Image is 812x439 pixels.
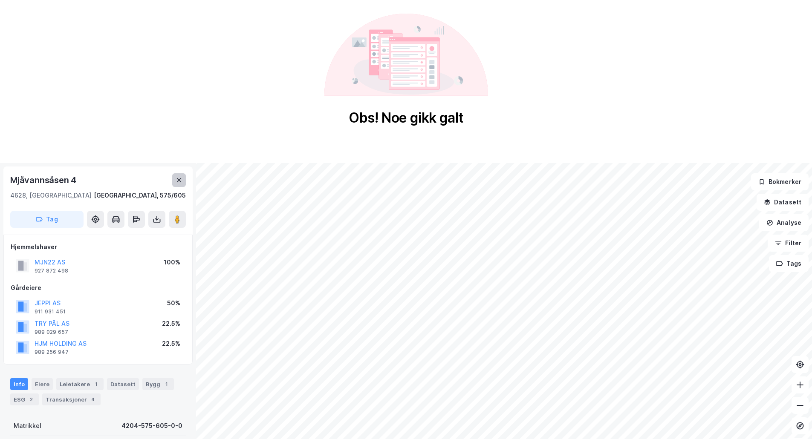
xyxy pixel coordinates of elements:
[32,378,53,390] div: Eiere
[751,173,809,190] button: Bokmerker
[121,421,182,431] div: 4204-575-605-0-0
[35,267,68,274] div: 927 872 498
[162,380,170,388] div: 1
[167,298,180,308] div: 50%
[162,339,180,349] div: 22.5%
[769,398,812,439] div: Kontrollprogram for chat
[10,211,84,228] button: Tag
[349,109,463,126] div: Obs! Noe gikk galt
[10,393,39,405] div: ESG
[35,329,68,336] div: 989 029 657
[757,194,809,211] button: Datasett
[89,395,97,404] div: 4
[10,378,28,390] div: Info
[27,395,35,404] div: 2
[107,378,139,390] div: Datasett
[142,378,174,390] div: Bygg
[42,393,101,405] div: Transaksjoner
[769,398,812,439] iframe: Chat Widget
[162,318,180,329] div: 22.5%
[768,235,809,252] button: Filter
[92,380,100,388] div: 1
[759,214,809,231] button: Analyse
[10,173,78,187] div: Mjåvannsåsen 4
[94,190,186,201] div: [GEOGRAPHIC_DATA], 575/605
[35,308,66,315] div: 911 931 451
[56,378,104,390] div: Leietakere
[11,242,185,252] div: Hjemmelshaver
[11,283,185,293] div: Gårdeiere
[10,190,92,201] div: 4628, [GEOGRAPHIC_DATA]
[164,257,180,267] div: 100%
[769,255,809,272] button: Tags
[35,349,69,356] div: 989 256 947
[14,421,41,431] div: Matrikkel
